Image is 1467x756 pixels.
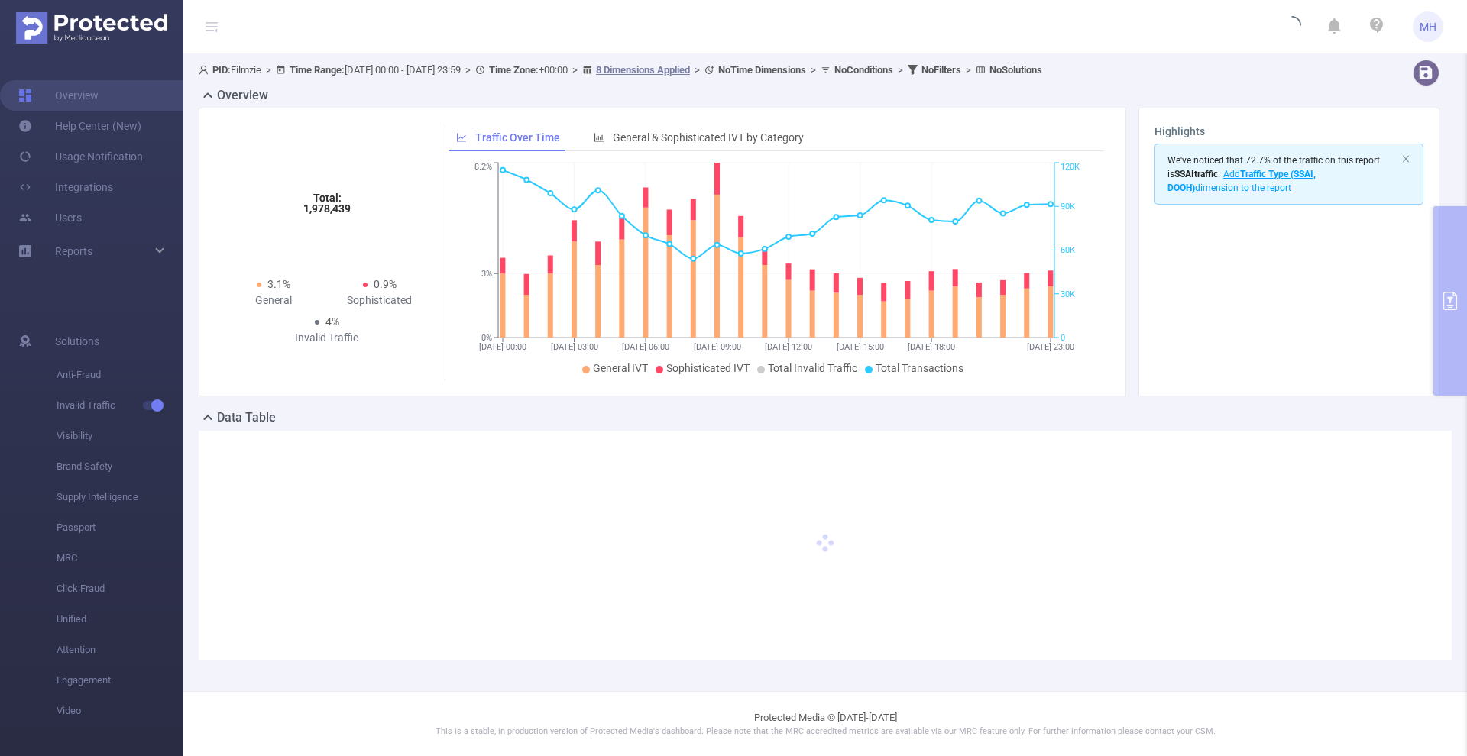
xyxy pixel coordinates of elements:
span: Passport [57,512,183,543]
span: > [690,64,704,76]
i: icon: user [199,65,212,75]
span: 0.9% [374,278,397,290]
span: Sophisticated IVT [666,362,750,374]
span: General & Sophisticated IVT by Category [613,131,804,144]
b: No Conditions [834,64,893,76]
span: 4% [325,315,339,328]
b: Time Range: [290,64,345,76]
span: Supply Intelligence [57,482,183,512]
i: icon: line-chart [456,132,467,143]
span: Invalid Traffic [57,390,183,421]
tspan: 90K [1061,202,1075,212]
a: Users [18,202,82,233]
i: icon: loading [1283,16,1301,37]
span: > [461,64,475,76]
tspan: [DATE] 03:00 [551,342,598,352]
b: Time Zone: [489,64,539,76]
a: Help Center (New) [18,111,141,141]
span: > [568,64,582,76]
tspan: 0% [481,333,492,343]
a: Integrations [18,172,113,202]
span: > [261,64,276,76]
span: 3.1% [267,278,290,290]
span: We've noticed that 72.7% of the traffic on this report is . [1167,155,1380,193]
footer: Protected Media © [DATE]-[DATE] [183,691,1467,756]
i: icon: close [1401,154,1410,163]
b: No Time Dimensions [718,64,806,76]
span: Unified [57,604,183,635]
tspan: [DATE] 06:00 [622,342,669,352]
a: Overview [18,80,99,111]
span: Brand Safety [57,451,183,482]
span: Anti-Fraud [57,360,183,390]
b: No Filters [921,64,961,76]
h2: Data Table [217,409,276,427]
a: Reports [55,236,92,267]
tspan: [DATE] 15:00 [837,342,884,352]
a: Usage Notification [18,141,143,172]
button: icon: close [1401,150,1410,167]
span: MH [1420,11,1436,42]
b: Traffic Type (SSAI, DOOH) [1167,169,1316,193]
span: > [893,64,908,76]
u: 8 Dimensions Applied [596,64,690,76]
b: No Solutions [989,64,1042,76]
span: > [961,64,976,76]
tspan: 60K [1061,246,1075,256]
span: Video [57,696,183,726]
tspan: [DATE] 00:00 [479,342,526,352]
h2: Overview [217,86,268,105]
span: Traffic Over Time [475,131,560,144]
span: Engagement [57,665,183,696]
span: > [806,64,821,76]
span: Visibility [57,421,183,451]
span: Solutions [55,326,99,357]
tspan: [DATE] 18:00 [908,342,955,352]
span: Total Invalid Traffic [768,362,857,374]
span: MRC [57,543,183,573]
b: SSAI traffic [1174,169,1218,179]
i: icon: bar-chart [594,132,604,143]
tspan: 30K [1061,289,1075,299]
tspan: 3% [481,269,492,279]
div: General [221,292,327,309]
span: General IVT [593,362,648,374]
tspan: 120K [1061,163,1080,173]
div: Invalid Traffic [274,330,380,346]
b: PID: [212,64,231,76]
tspan: [DATE] 23:00 [1027,342,1074,352]
span: Add dimension to the report [1167,169,1316,193]
span: Total Transactions [876,362,963,374]
span: Attention [57,635,183,665]
tspan: 0 [1061,333,1065,343]
span: Click Fraud [57,573,183,604]
h3: Highlights [1154,124,1423,140]
tspan: [DATE] 12:00 [765,342,812,352]
tspan: 8.2% [474,163,492,173]
span: Reports [55,245,92,257]
tspan: Total: [313,192,341,204]
img: Protected Media [16,12,167,44]
tspan: 1,978,439 [303,202,351,215]
p: This is a stable, in production version of Protected Media's dashboard. Please note that the MRC ... [222,725,1429,738]
tspan: [DATE] 09:00 [694,342,741,352]
span: Filmzie [DATE] 00:00 - [DATE] 23:59 +00:00 [199,64,1042,76]
div: Sophisticated [327,292,433,309]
